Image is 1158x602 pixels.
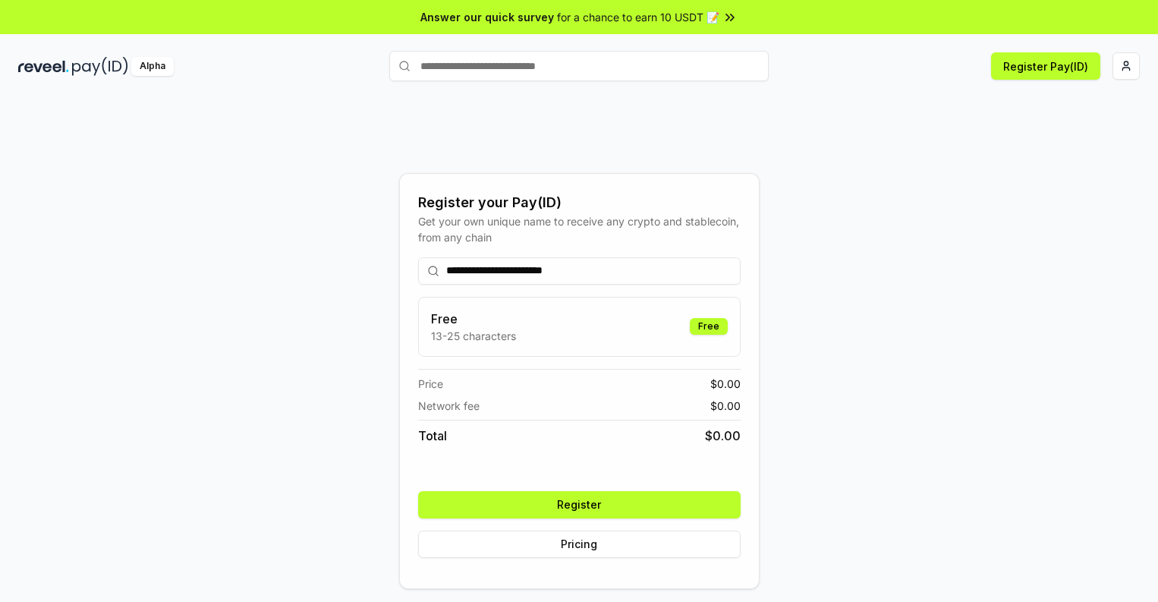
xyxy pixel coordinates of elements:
[991,52,1100,80] button: Register Pay(ID)
[418,192,741,213] div: Register your Pay(ID)
[72,57,128,76] img: pay_id
[431,310,516,328] h3: Free
[690,318,728,335] div: Free
[418,491,741,518] button: Register
[18,57,69,76] img: reveel_dark
[431,328,516,344] p: 13-25 characters
[420,9,554,25] span: Answer our quick survey
[418,531,741,558] button: Pricing
[418,398,480,414] span: Network fee
[710,398,741,414] span: $ 0.00
[418,427,447,445] span: Total
[705,427,741,445] span: $ 0.00
[710,376,741,392] span: $ 0.00
[557,9,719,25] span: for a chance to earn 10 USDT 📝
[131,57,174,76] div: Alpha
[418,213,741,245] div: Get your own unique name to receive any crypto and stablecoin, from any chain
[418,376,443,392] span: Price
